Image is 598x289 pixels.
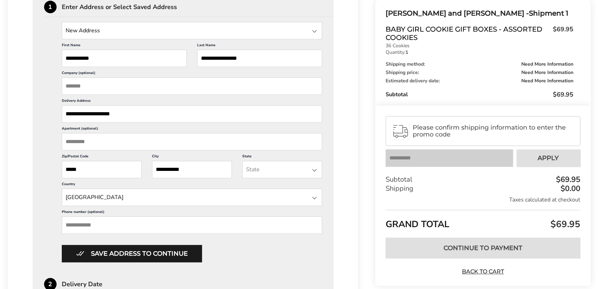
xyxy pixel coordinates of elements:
label: Phone number (optional) [62,209,322,216]
input: State [62,189,322,206]
div: Shipment 1 [386,8,573,19]
div: Shipping method: [386,62,573,67]
input: Last Name [197,50,322,67]
button: Button save address [62,245,202,262]
input: Apartment [62,133,322,150]
a: Baby Girl Cookie Gift Boxes - Assorted Cookies$69.95 [386,25,573,42]
span: Need More Information [521,79,573,83]
a: Back to Cart [458,268,507,275]
label: City [152,154,232,161]
div: Estimated delivery date: [386,79,573,83]
input: Delivery Address [62,105,322,123]
input: City [152,161,232,178]
button: Continue to Payment [386,238,580,258]
div: $0.00 [559,185,580,192]
div: 1 [44,1,57,13]
label: Company (optional) [62,71,322,77]
div: Shipping price: [386,70,573,75]
label: State [242,154,322,161]
div: Delivery Date [62,281,334,287]
div: Subtotal [386,90,573,99]
input: ZIP [62,161,142,178]
strong: 1 [405,49,408,56]
p: 36 Cookies [386,43,573,48]
span: $69.95 [549,25,573,40]
input: Company [62,77,322,95]
span: Need More Information [521,62,573,67]
input: State [62,22,322,39]
label: Last Name [197,43,322,50]
label: Delivery Address [62,98,322,105]
label: Zip/Postal Code [62,154,142,161]
div: Enter Address or Select Saved Address [62,4,334,10]
span: Please confirm shipping information to enter the promo code [413,124,574,138]
span: $69.95 [549,218,580,230]
span: [PERSON_NAME] and [PERSON_NAME] - [386,9,529,17]
label: Country [62,182,322,189]
label: Apartment (optional) [62,126,322,133]
div: Taxes calculated at checkout [386,196,580,204]
div: GRAND TOTAL [386,210,580,232]
button: Apply [516,149,580,167]
span: $69.95 [553,90,573,99]
div: Subtotal [386,175,580,184]
div: Shipping [386,184,580,193]
p: Quantity: [386,50,573,55]
div: $69.95 [554,176,580,183]
label: First Name [62,43,187,50]
input: State [242,161,322,178]
span: Need More Information [521,70,573,75]
input: First Name [62,50,187,67]
span: Apply [538,155,559,161]
span: Baby Girl Cookie Gift Boxes - Assorted Cookies [386,25,549,42]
